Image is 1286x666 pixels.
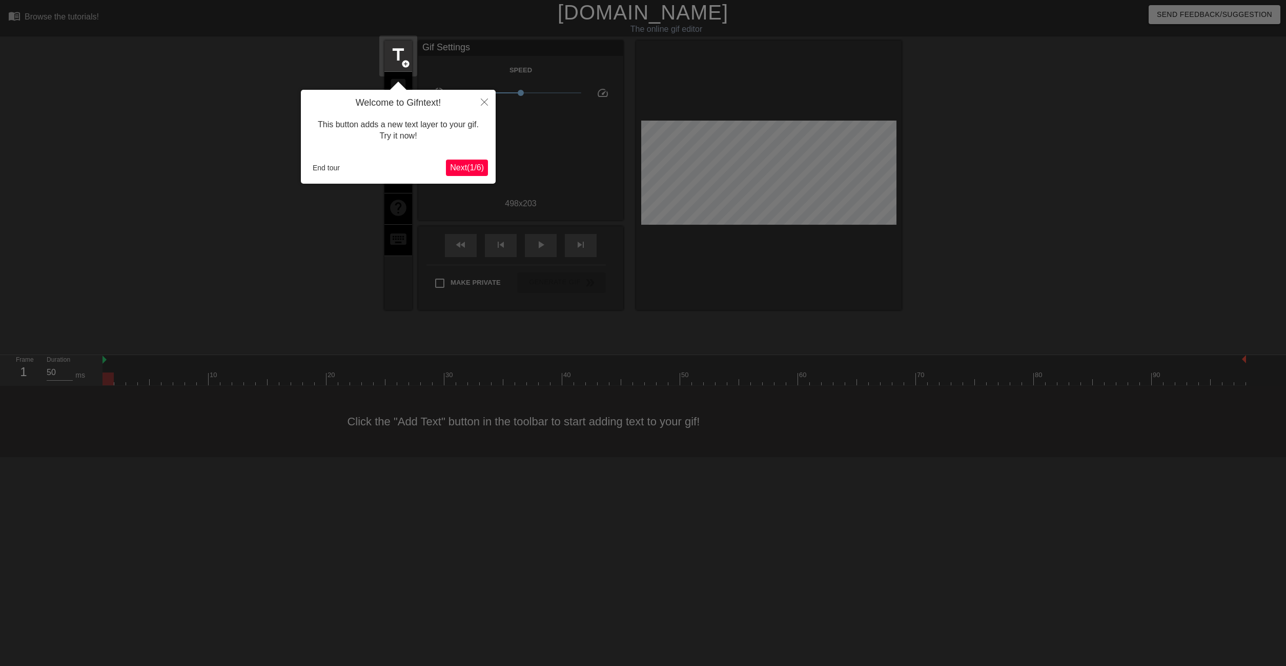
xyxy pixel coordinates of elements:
[309,160,344,175] button: End tour
[309,109,488,152] div: This button adds a new text layer to your gif. Try it now!
[446,160,488,176] button: Next
[473,90,496,113] button: Close
[309,97,488,109] h4: Welcome to Gifntext!
[450,163,484,172] span: Next ( 1 / 6 )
